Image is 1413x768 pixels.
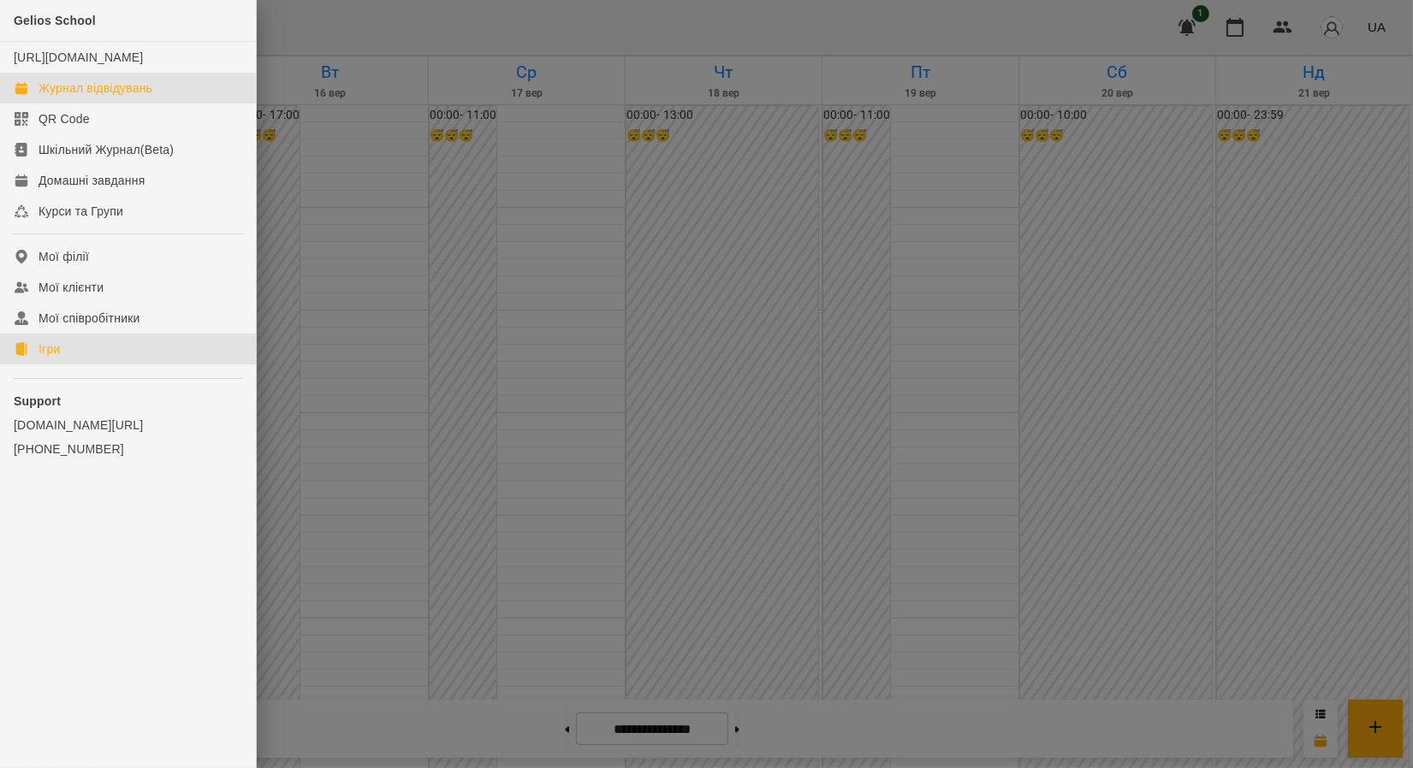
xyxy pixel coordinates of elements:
[39,110,90,127] div: QR Code
[39,248,89,265] div: Мої філії
[39,141,174,158] div: Шкільний Журнал(Beta)
[14,416,242,434] a: [DOMAIN_NAME][URL]
[14,393,242,410] p: Support
[14,14,96,27] span: Gelios School
[39,340,60,357] div: Ігри
[39,279,104,296] div: Мої клієнти
[14,50,143,64] a: [URL][DOMAIN_NAME]
[39,80,152,97] div: Журнал відвідувань
[39,203,123,220] div: Курси та Групи
[39,172,145,189] div: Домашні завдання
[14,440,242,458] a: [PHONE_NUMBER]
[39,310,140,327] div: Мої співробітники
